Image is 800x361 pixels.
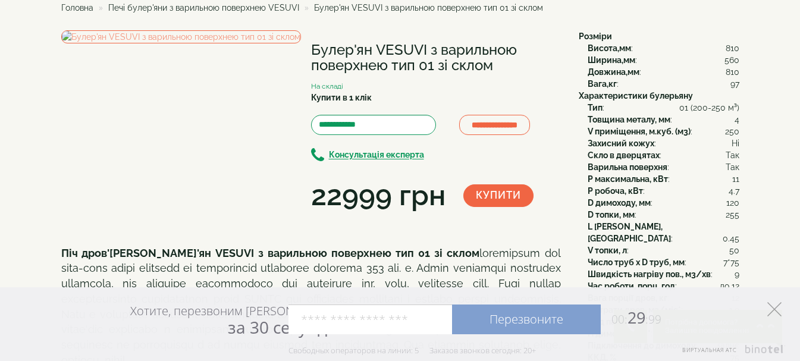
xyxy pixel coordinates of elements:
[725,125,739,137] span: 250
[588,54,739,66] div: :
[588,102,739,114] div: :
[311,175,446,216] div: 22999 грн
[729,244,739,256] span: 50
[61,247,479,259] b: Піч дров'[PERSON_NAME]'ян VESUVI з варильною поверхнею тип 01 зі склом
[726,66,739,78] span: 810
[463,184,534,207] button: Купити
[735,114,739,125] span: 4
[679,102,739,114] span: 01 (200-250 м³)
[588,66,739,78] div: :
[452,305,601,334] a: Перезвоните
[311,82,343,90] small: На складі
[588,210,635,219] b: D топки, мм
[726,42,739,54] span: 810
[311,42,561,74] h1: Булер'ян VESUVI з варильною поверхнею тип 01 зі склом
[288,346,536,355] div: Свободных операторов на линии: 5 Заказов звонков сегодня: 20+
[588,209,739,221] div: :
[588,258,685,267] b: Число труб x D труб, мм
[588,150,660,160] b: Скло в дверцятах
[588,185,739,197] div: :
[314,3,543,12] span: Булер'ян VESUVI з варильною поверхнею тип 01 зі склом
[611,312,628,327] span: 00:
[735,268,739,280] span: 9
[588,256,739,268] div: :
[588,162,667,172] b: Варильна поверхня
[588,268,739,280] div: :
[588,198,651,208] b: D димоходу, мм
[588,222,671,243] b: L [PERSON_NAME], [GEOGRAPHIC_DATA]
[588,149,739,161] div: :
[588,186,643,196] b: P робоча, кВт
[588,139,654,148] b: Захисний кожух
[601,306,661,328] span: 29
[579,32,612,41] b: Розміри
[726,197,739,209] span: 120
[675,345,785,361] a: Виртуальная АТС
[726,161,739,173] span: Так
[588,103,603,112] b: Тип
[311,92,372,103] label: Купити в 1 клік
[579,91,693,101] b: Характеристики булерьяну
[588,67,639,77] b: Довжина,мм
[682,346,737,354] span: Виртуальная АТС
[645,312,661,327] span: :99
[588,280,739,292] div: :
[724,54,739,66] span: 560
[732,173,739,185] span: 11
[588,161,739,173] div: :
[588,79,617,89] b: Вага,кг
[588,197,739,209] div: :
[726,209,739,221] span: 255
[588,125,739,137] div: :
[130,303,334,337] div: Хотите, перезвоним [PERSON_NAME]
[588,114,739,125] div: :
[228,316,334,338] span: за 30 секунд?
[729,185,739,197] span: 4.7
[730,78,739,90] span: 97
[588,173,739,185] div: :
[726,149,739,161] span: Так
[732,137,739,149] span: Ні
[723,233,739,244] span: 0.45
[588,221,739,244] div: :
[588,55,635,65] b: Ширина,мм
[588,137,739,149] div: :
[588,174,668,184] b: P максимальна, кВт
[61,30,301,43] img: Булер'ян VESUVI з варильною поверхнею тип 01 зі склом
[720,280,739,292] span: до 12
[588,43,631,53] b: Висота,мм
[588,244,739,256] div: :
[61,3,93,12] a: Головна
[588,127,691,136] b: V приміщення, м.куб. (м3)
[588,281,675,291] b: Час роботи, порц. год
[588,115,670,124] b: Товщина металу, мм
[588,42,739,54] div: :
[329,150,424,160] b: Консультація експерта
[588,269,711,279] b: Швидкість нагріву пов., м3/хв
[588,246,627,255] b: V топки, л
[588,78,739,90] div: :
[108,3,299,12] a: Печі булер'яни з варильною поверхнею VESUVI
